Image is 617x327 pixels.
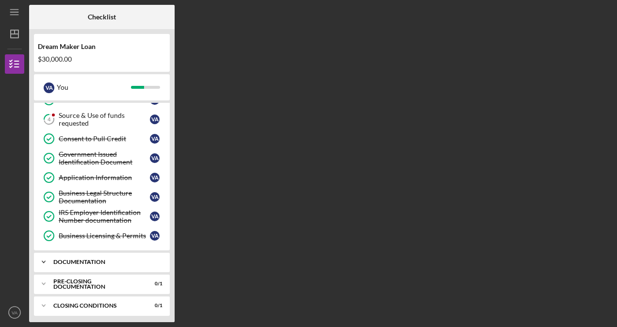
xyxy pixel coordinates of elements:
div: Dream Maker Loan [38,43,166,50]
div: V A [150,134,160,144]
text: VA [12,310,18,315]
div: IRS Employer Identification Number documentation [59,209,150,224]
div: 0 / 1 [145,303,162,309]
button: VA [5,303,24,322]
div: Pre-Closing Documentation [53,278,138,290]
div: V A [150,114,160,124]
a: 4Source & Use of funds requestedVA [39,110,165,129]
div: V A [150,153,160,163]
div: V A [150,173,160,182]
div: V A [44,82,54,93]
div: Business Legal Structure Documentation [59,189,150,205]
a: Business Legal Structure DocumentationVA [39,187,165,207]
a: Application InformationVA [39,168,165,187]
div: Business Licensing & Permits [59,232,150,240]
div: Government Issued Identification Document [59,150,150,166]
div: You [57,79,131,96]
div: Documentation [53,259,158,265]
div: Consent to Pull Credit [59,135,150,143]
div: Source & Use of funds requested [59,112,150,127]
a: Business Licensing & PermitsVA [39,226,165,245]
div: Application Information [59,174,150,181]
div: $30,000.00 [38,55,166,63]
a: Consent to Pull CreditVA [39,129,165,148]
tspan: 4 [48,116,51,123]
a: Government Issued Identification DocumentVA [39,148,165,168]
div: V A [150,231,160,241]
a: IRS Employer Identification Number documentationVA [39,207,165,226]
div: V A [150,192,160,202]
div: Closing Conditions [53,303,138,309]
b: Checklist [88,13,116,21]
div: 0 / 1 [145,281,162,287]
div: V A [150,212,160,221]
